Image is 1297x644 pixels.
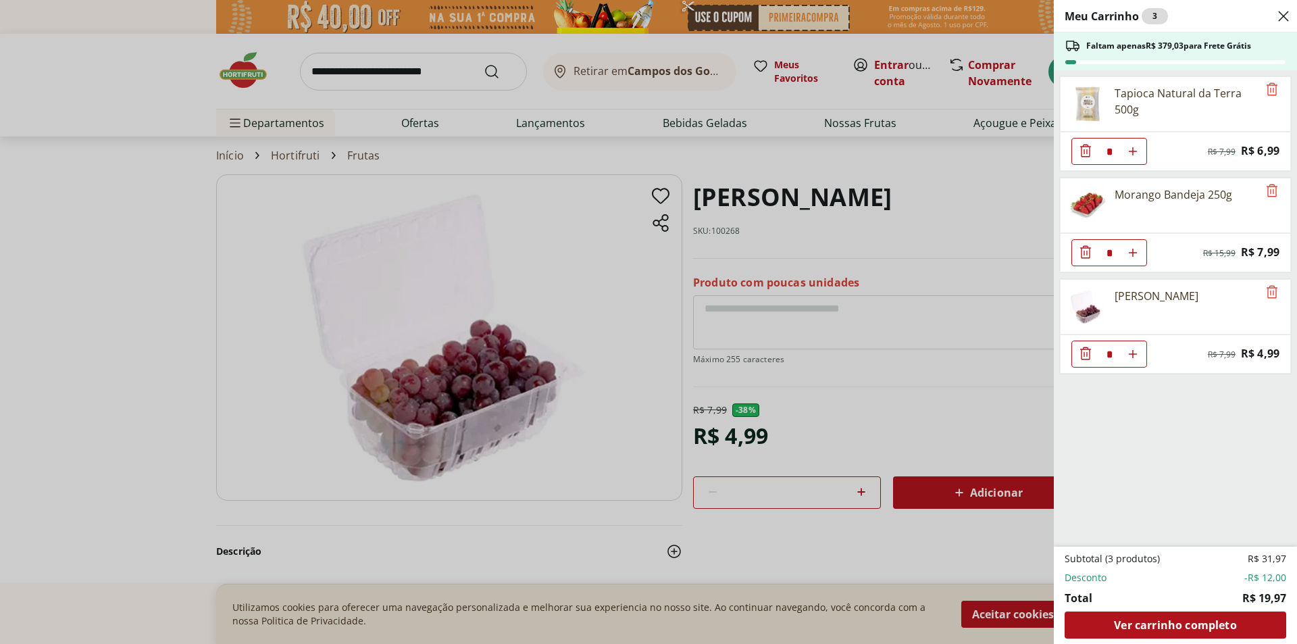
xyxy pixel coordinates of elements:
span: R$ 4,99 [1241,345,1279,363]
span: R$ 7,99 [1208,147,1236,157]
input: Quantidade Atual [1099,139,1119,164]
button: Aumentar Quantidade [1119,341,1146,368]
div: Tapioca Natural da Terra 500g [1115,85,1258,118]
span: Ver carrinho completo [1114,620,1236,630]
span: R$ 31,97 [1248,552,1286,566]
span: Desconto [1065,571,1107,585]
span: Faltam apenas R$ 379,03 para Frete Grátis [1086,41,1251,51]
span: Total [1065,590,1092,606]
input: Quantidade Atual [1099,341,1119,367]
button: Remove [1264,183,1280,199]
button: Remove [1264,284,1280,301]
div: [PERSON_NAME] [1115,288,1198,304]
input: Quantidade Atual [1099,240,1119,266]
span: Subtotal (3 produtos) [1065,552,1160,566]
span: R$ 7,99 [1241,243,1279,262]
div: Morango Bandeja 250g [1115,187,1232,203]
span: R$ 15,99 [1203,248,1236,259]
button: Diminuir Quantidade [1072,138,1099,165]
img: Morango Bandeja 250g [1069,187,1107,224]
span: R$ 7,99 [1208,349,1236,360]
div: 3 [1142,8,1168,24]
span: R$ 6,99 [1241,142,1279,160]
button: Aumentar Quantidade [1119,138,1146,165]
h2: Meu Carrinho [1065,8,1168,24]
button: Remove [1264,82,1280,98]
button: Diminuir Quantidade [1072,239,1099,266]
img: Uva Rosada Embalada 500g [1069,288,1107,326]
img: Tapioca Natural da Terra 500g [1069,85,1107,123]
button: Aumentar Quantidade [1119,239,1146,266]
button: Diminuir Quantidade [1072,341,1099,368]
span: -R$ 12,00 [1244,571,1286,585]
a: Ver carrinho completo [1065,612,1286,639]
span: R$ 19,97 [1242,590,1286,606]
